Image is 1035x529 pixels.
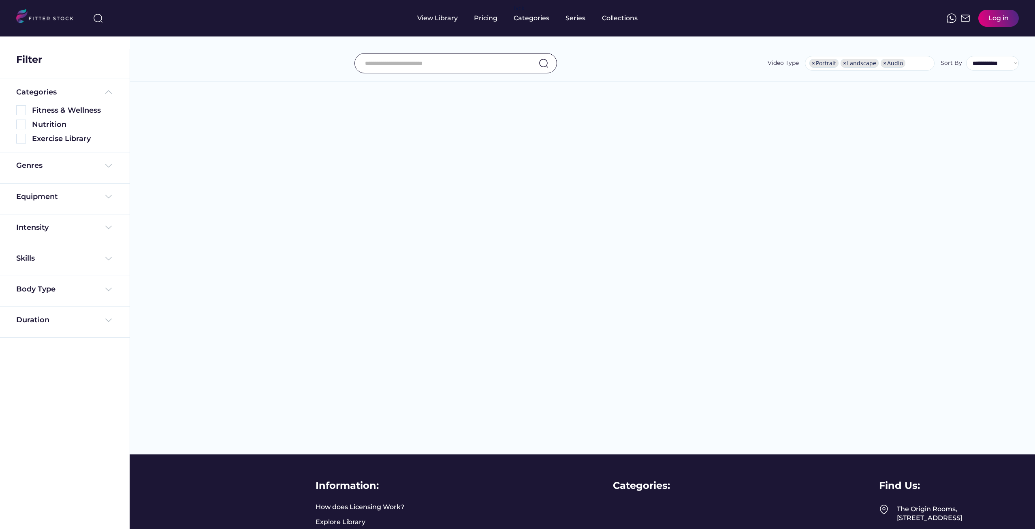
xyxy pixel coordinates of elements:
li: Landscape [841,59,879,68]
div: Pricing [474,14,497,23]
span: × [843,60,846,66]
div: Equipment [16,192,58,202]
img: search-normal.svg [539,58,548,68]
span: × [812,60,815,66]
div: Sort By [941,59,962,67]
a: How does Licensing Work? [316,503,404,512]
img: Rectangle%205126.svg [16,134,26,143]
li: Audio [881,59,905,68]
img: LOGO.svg [16,9,80,26]
img: Frame%20%284%29.svg [104,285,113,294]
div: Video Type [768,59,799,67]
img: Frame%20%284%29.svg [104,223,113,232]
div: Skills [16,253,36,263]
div: View Library [417,14,458,23]
div: Body Type [16,284,55,294]
img: Frame%2049.svg [879,505,889,514]
div: Nutrition [32,120,113,130]
div: The Origin Rooms, [STREET_ADDRESS] [897,505,1019,523]
li: Portrait [809,59,839,68]
div: Find Us: [879,479,920,493]
img: meteor-icons_whatsapp%20%281%29.svg [947,13,956,23]
img: Frame%20%285%29.svg [104,87,113,97]
img: Rectangle%205126.svg [16,105,26,115]
img: Frame%20%284%29.svg [104,254,113,263]
a: Explore Library [316,518,365,527]
img: Frame%20%284%29.svg [104,192,113,201]
div: Categories [16,87,57,97]
div: Information: [316,479,379,493]
div: Exercise Library [32,134,113,144]
div: Filter [16,53,42,66]
div: Fitness & Wellness [32,105,113,116]
img: Frame%2051.svg [960,13,970,23]
div: Genres [16,161,43,171]
img: Frame%20%284%29.svg [104,161,113,171]
div: Log in [988,14,1009,23]
div: Duration [16,315,49,325]
div: Categories: [613,479,670,493]
div: Series [566,14,586,23]
img: search-normal%203.svg [93,13,103,23]
div: Intensity [16,223,49,233]
div: fvck [514,4,524,12]
div: Categories [514,14,549,23]
img: Rectangle%205126.svg [16,120,26,129]
span: × [883,60,886,66]
div: Collections [602,14,638,23]
img: Frame%20%284%29.svg [104,315,113,325]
